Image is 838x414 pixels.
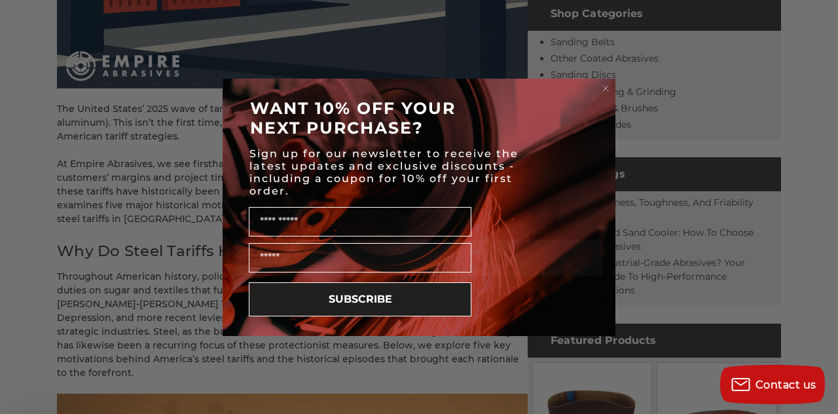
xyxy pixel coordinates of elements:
button: SUBSCRIBE [249,282,471,316]
span: Sign up for our newsletter to receive the latest updates and exclusive discounts - including a co... [249,147,519,197]
span: Contact us [756,379,816,391]
input: Email [249,243,471,273]
span: WANT 10% OFF YOUR NEXT PURCHASE? [250,98,456,138]
button: Contact us [720,365,825,404]
button: Close dialog [599,82,612,95]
